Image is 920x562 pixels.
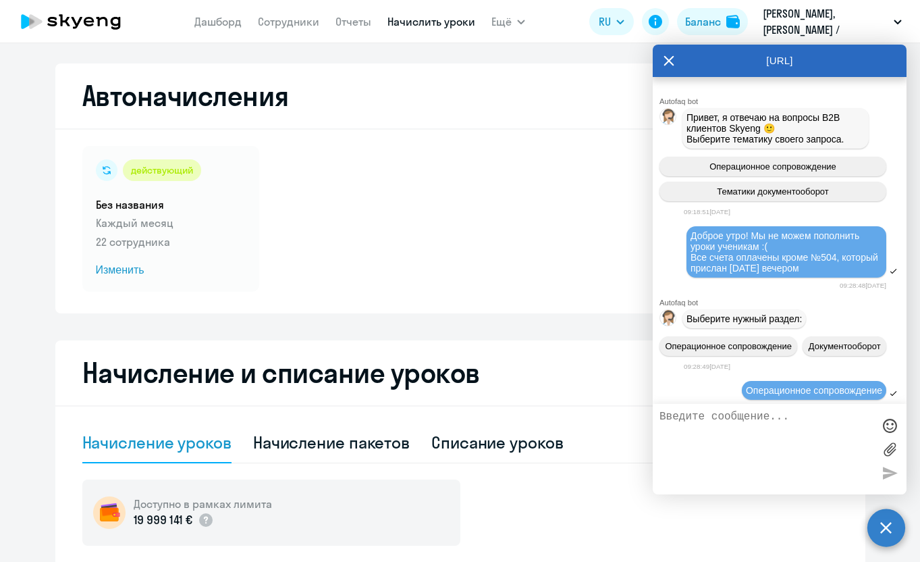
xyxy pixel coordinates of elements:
div: Начисление пакетов [253,432,410,453]
a: Отчеты [335,15,371,28]
div: Списание уроков [431,432,564,453]
div: Autofaq bot [659,299,907,307]
span: Тематики документооборот [717,186,829,197]
button: Балансbalance [677,8,748,35]
p: 19 999 141 € [134,511,192,529]
span: RU [599,14,611,30]
time: 09:28:49[DATE] [684,363,730,370]
div: действующий [123,159,201,181]
button: Операционное сопровождение [659,336,797,356]
button: Ещё [491,8,525,35]
button: [PERSON_NAME], [PERSON_NAME] / YouHodler [756,5,909,38]
a: Дашборд [194,15,242,28]
time: 09:28:48[DATE] [840,282,886,289]
span: Выберите нужный раздел: [686,313,802,324]
div: Начисление уроков [82,432,232,453]
button: Тематики документооборот [659,182,886,201]
h2: Автоначисления [82,80,289,112]
span: Привет, я отвечаю на вопросы B2B клиентов Skyeng 🙂 Выберите тематику своего запроса. [686,112,844,145]
div: Баланс [685,14,721,30]
span: Документооборот [809,341,881,351]
span: Операционное сопровождение [746,385,882,396]
img: bot avatar [660,310,677,330]
span: Изменить [96,262,246,278]
img: bot avatar [660,109,677,128]
span: Операционное сопровождение [709,161,836,172]
div: Autofaq bot [659,97,907,105]
span: Доброе утро! Мы не можем пополнить уроки ученикам :( Все счета оплачены кроме №504, который присл... [691,230,881,274]
h5: Без названия [96,197,246,212]
p: 22 сотрудника [96,234,246,250]
time: 09:18:51[DATE] [684,208,730,215]
span: Ещё [491,14,512,30]
button: RU [589,8,634,35]
p: [PERSON_NAME], [PERSON_NAME] / YouHodler [763,5,888,38]
p: Каждый месяц [96,215,246,231]
span: Операционное сопровождение [665,341,792,351]
button: Операционное сопровождение [659,157,886,176]
img: wallet-circle.png [93,496,126,529]
img: balance [726,15,740,28]
a: Начислить уроки [387,15,475,28]
label: Лимит 10 файлов [880,439,900,459]
h2: Начисление и списание уроков [82,357,838,389]
h5: Доступно в рамках лимита [134,496,272,511]
a: Сотрудники [258,15,319,28]
button: Документооборот [803,336,886,356]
